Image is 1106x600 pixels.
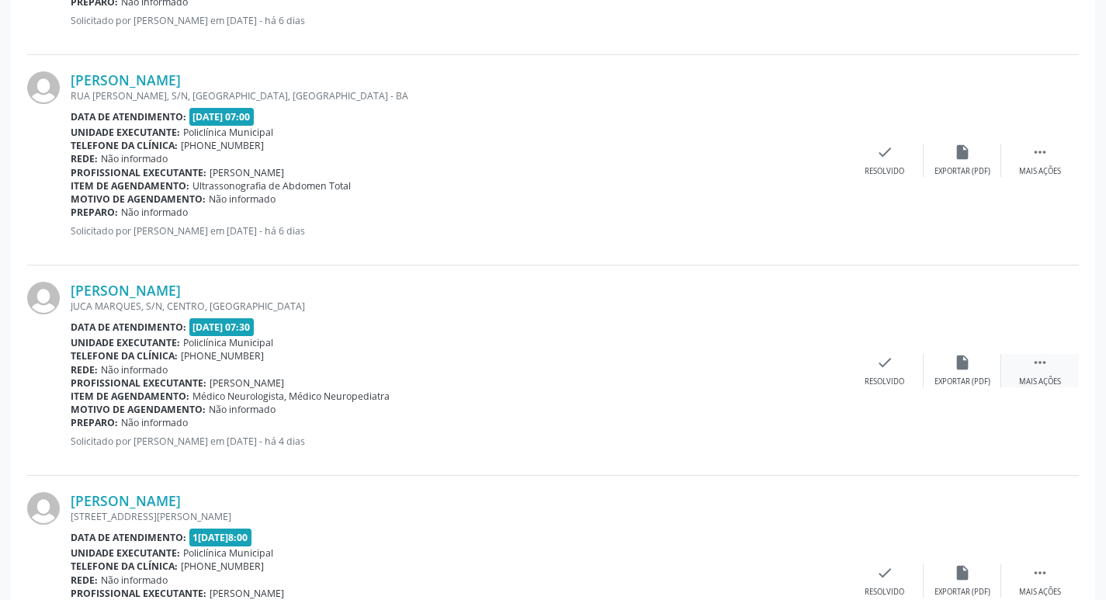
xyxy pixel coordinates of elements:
b: Data de atendimento: [71,321,186,334]
img: img [27,71,60,104]
span: Não informado [209,192,276,206]
b: Rede: [71,152,98,165]
div: Resolvido [865,376,904,387]
div: Resolvido [865,166,904,177]
b: Preparo: [71,416,118,429]
div: Mais ações [1019,166,1061,177]
b: Telefone da clínica: [71,139,178,152]
span: Não informado [101,363,168,376]
b: Unidade executante: [71,126,180,139]
i: insert_drive_file [954,564,971,581]
span: [PERSON_NAME] [210,587,284,600]
b: Rede: [71,363,98,376]
b: Item de agendamento: [71,179,189,192]
img: img [27,492,60,525]
a: [PERSON_NAME] [71,71,181,88]
span: Médico Neurologista, Médico Neuropediatra [192,390,390,403]
b: Motivo de agendamento: [71,192,206,206]
div: JUCA MARQUES, S/N, CENTRO, [GEOGRAPHIC_DATA] [71,300,846,313]
span: [PHONE_NUMBER] [181,139,264,152]
div: Exportar (PDF) [934,166,990,177]
p: Solicitado por [PERSON_NAME] em [DATE] - há 4 dias [71,435,846,448]
span: [PHONE_NUMBER] [181,560,264,573]
a: [PERSON_NAME] [71,282,181,299]
i: check [876,354,893,371]
span: [PERSON_NAME] [210,376,284,390]
div: Resolvido [865,587,904,598]
div: Mais ações [1019,587,1061,598]
span: 1[DATE]8:00 [189,529,252,546]
i:  [1031,354,1049,371]
b: Preparo: [71,206,118,219]
b: Profissional executante: [71,166,206,179]
span: Policlínica Municipal [183,126,273,139]
span: Não informado [121,206,188,219]
p: Solicitado por [PERSON_NAME] em [DATE] - há 6 dias [71,14,846,27]
b: Unidade executante: [71,336,180,349]
div: RUA [PERSON_NAME], S/N, [GEOGRAPHIC_DATA], [GEOGRAPHIC_DATA] - BA [71,89,846,102]
span: Ultrassonografia de Abdomen Total [192,179,351,192]
div: [STREET_ADDRESS][PERSON_NAME] [71,510,846,523]
b: Profissional executante: [71,376,206,390]
b: Rede: [71,574,98,587]
b: Motivo de agendamento: [71,403,206,416]
span: [DATE] 07:00 [189,108,255,126]
span: Não informado [101,152,168,165]
b: Telefone da clínica: [71,349,178,362]
div: Exportar (PDF) [934,376,990,387]
b: Data de atendimento: [71,110,186,123]
span: Policlínica Municipal [183,546,273,560]
span: Não informado [101,574,168,587]
span: [PERSON_NAME] [210,166,284,179]
span: [DATE] 07:30 [189,318,255,336]
span: [PHONE_NUMBER] [181,349,264,362]
div: Mais ações [1019,376,1061,387]
i: check [876,564,893,581]
i:  [1031,144,1049,161]
span: Não informado [209,403,276,416]
div: Exportar (PDF) [934,587,990,598]
b: Data de atendimento: [71,531,186,544]
b: Unidade executante: [71,546,180,560]
span: Policlínica Municipal [183,336,273,349]
img: img [27,282,60,314]
i: insert_drive_file [954,354,971,371]
b: Profissional executante: [71,587,206,600]
b: Item de agendamento: [71,390,189,403]
a: [PERSON_NAME] [71,492,181,509]
i: check [876,144,893,161]
i:  [1031,564,1049,581]
span: Não informado [121,416,188,429]
b: Telefone da clínica: [71,560,178,573]
p: Solicitado por [PERSON_NAME] em [DATE] - há 6 dias [71,224,846,238]
i: insert_drive_file [954,144,971,161]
